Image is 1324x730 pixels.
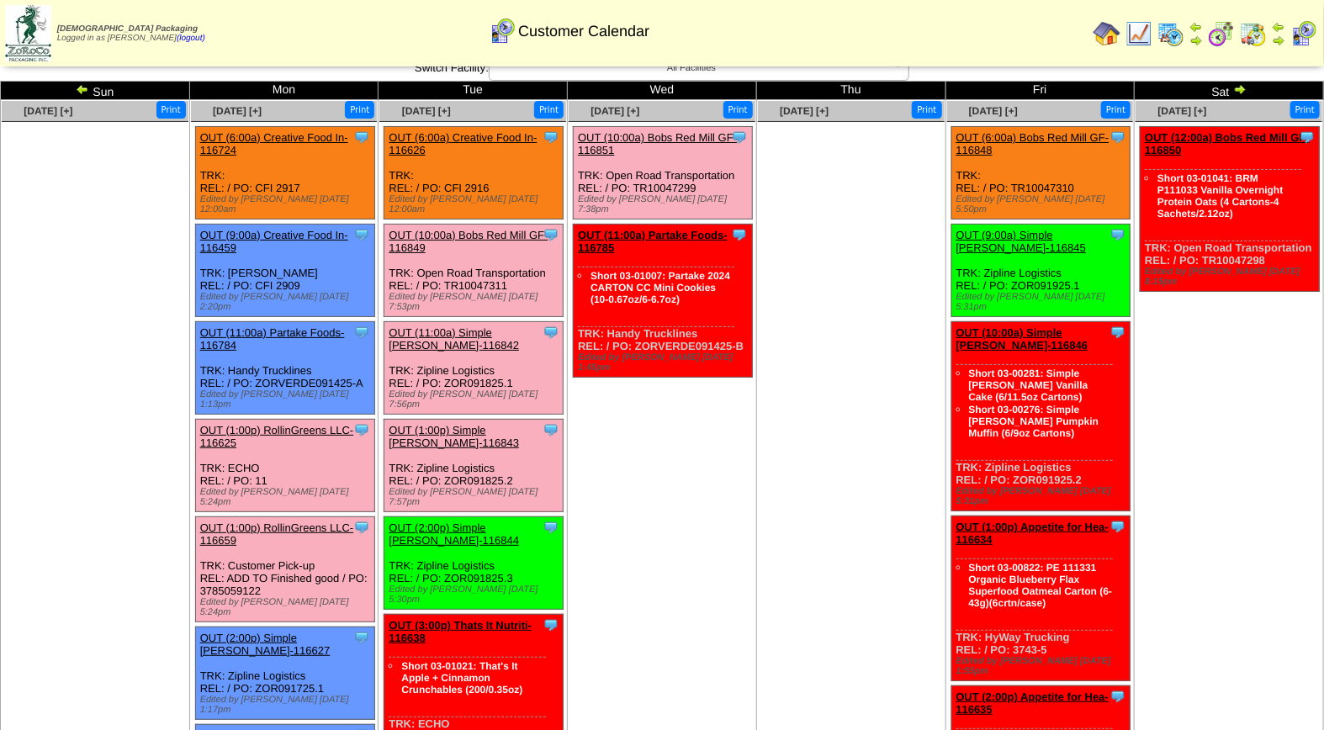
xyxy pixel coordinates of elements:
[384,322,564,415] div: TRK: Zipline Logistics REL: / PO: ZOR091825.1
[189,82,379,100] td: Mon
[956,656,1131,676] div: Edited by [PERSON_NAME] [DATE] 1:55pm
[756,82,945,100] td: Thu
[956,326,1088,352] a: OUT (10:00a) Simple [PERSON_NAME]-116846
[912,101,941,119] button: Print
[731,226,748,243] img: Tooltip
[945,82,1135,100] td: Fri
[195,127,374,220] div: TRK: REL: / PO: CFI 2917
[969,562,1113,609] a: Short 03-00822: PE 111331 Organic Blueberry Flax Superfood Oatmeal Carton (6-43g)(6crtn/case)
[951,322,1131,511] div: TRK: Zipline Logistics REL: / PO: ZOR091925.2
[591,105,639,117] a: [DATE] [+]
[177,34,205,43] a: (logout)
[543,226,559,243] img: Tooltip
[353,324,370,341] img: Tooltip
[956,292,1131,312] div: Edited by [PERSON_NAME] [DATE] 5:31pm
[379,82,568,100] td: Tue
[543,324,559,341] img: Tooltip
[384,517,564,610] div: TRK: Zipline Logistics REL: / PO: ZOR091825.3
[195,420,374,512] div: TRK: ECHO REL: / PO: 11
[956,690,1110,716] a: OUT (2:00p) Appetite for Hea-116635
[1158,105,1207,117] a: [DATE] [+]
[200,194,374,214] div: Edited by [PERSON_NAME] [DATE] 12:00am
[1240,20,1267,47] img: calendarinout.gif
[1189,20,1203,34] img: arrowleft.gif
[389,487,563,507] div: Edited by [PERSON_NAME] [DATE] 7:57pm
[574,127,753,220] div: TRK: Open Road Transportation REL: / PO: TR10047299
[345,101,374,119] button: Print
[591,270,730,305] a: Short 03-01007: Partake 2024 CARTON CC Mini Cookies (10-0.67oz/6-6.7oz)
[1135,82,1324,100] td: Sat
[200,326,345,352] a: OUT (11:00a) Partake Foods-116784
[1094,20,1120,47] img: home.gif
[389,229,548,254] a: OUT (10:00a) Bobs Red Mill GF-116849
[389,521,519,547] a: OUT (2:00p) Simple [PERSON_NAME]-116844
[1157,172,1283,220] a: Short 03-01041: BRM P111033 Vanilla Overnight Protein Oats (4 Cartons-4 Sachets/2.12oz)
[384,127,564,220] div: TRK: REL: / PO: CFI 2916
[389,585,563,605] div: Edited by [PERSON_NAME] [DATE] 5:30pm
[969,105,1018,117] a: [DATE] [+]
[156,101,186,119] button: Print
[731,129,748,145] img: Tooltip
[200,131,348,156] a: OUT (6:00a) Creative Food In-116724
[969,404,1099,439] a: Short 03-00276: Simple [PERSON_NAME] Pumpkin Muffin (6/9oz Cartons)
[195,225,374,317] div: TRK: [PERSON_NAME] REL: / PO: CFI 2909
[723,101,753,119] button: Print
[389,389,563,410] div: Edited by [PERSON_NAME] [DATE] 7:56pm
[969,368,1088,403] a: Short 03-00281: Simple [PERSON_NAME] Vanilla Cake (6/11.5oz Cartons)
[213,105,262,117] a: [DATE] [+]
[401,660,522,696] a: Short 03-01021: That's It Apple + Cinnamon Crunchables (200/0.35oz)
[200,229,348,254] a: OUT (9:00a) Creative Food In-116459
[951,225,1131,317] div: TRK: Zipline Logistics REL: / PO: ZOR091925.1
[574,225,753,378] div: TRK: Handy Trucklines REL: / PO: ZORVERDE091425-B
[568,82,757,100] td: Wed
[389,326,519,352] a: OUT (11:00a) Simple [PERSON_NAME]-116842
[402,105,451,117] span: [DATE] [+]
[543,421,559,438] img: Tooltip
[195,627,374,720] div: TRK: Zipline Logistics REL: / PO: ZOR091725.1
[1125,20,1152,47] img: line_graph.gif
[956,229,1087,254] a: OUT (9:00a) Simple [PERSON_NAME]-116845
[200,695,374,715] div: Edited by [PERSON_NAME] [DATE] 1:17pm
[578,352,752,373] div: Edited by [PERSON_NAME] [DATE] 1:45pm
[200,424,354,449] a: OUT (1:00p) RollinGreens LLC-116625
[24,105,72,117] a: [DATE] [+]
[956,521,1110,546] a: OUT (1:00p) Appetite for Hea-116634
[1157,20,1184,47] img: calendarprod.gif
[1272,20,1285,34] img: arrowleft.gif
[1110,688,1126,705] img: Tooltip
[489,18,516,45] img: calendarcustomer.gif
[1290,101,1320,119] button: Print
[543,519,559,536] img: Tooltip
[200,597,374,617] div: Edited by [PERSON_NAME] [DATE] 5:24pm
[389,619,532,644] a: OUT (3:00p) Thats It Nutriti-116638
[353,421,370,438] img: Tooltip
[200,487,374,507] div: Edited by [PERSON_NAME] [DATE] 5:24pm
[389,131,537,156] a: OUT (6:00a) Creative Food In-116626
[1299,129,1316,145] img: Tooltip
[57,24,198,34] span: [DEMOGRAPHIC_DATA] Packaging
[534,101,564,119] button: Print
[951,516,1131,681] div: TRK: HyWay Trucking REL: / PO: 3743-5
[578,131,737,156] a: OUT (10:00a) Bobs Red Mill GF-116851
[57,24,205,43] span: Logged in as [PERSON_NAME]
[389,194,563,214] div: Edited by [PERSON_NAME] [DATE] 12:00am
[956,131,1110,156] a: OUT (6:00a) Bobs Red Mill GF-116848
[200,389,374,410] div: Edited by [PERSON_NAME] [DATE] 1:13pm
[1145,267,1319,287] div: Edited by [PERSON_NAME] [DATE] 8:15pm
[353,129,370,145] img: Tooltip
[1101,101,1131,119] button: Print
[578,194,752,214] div: Edited by [PERSON_NAME] [DATE] 7:38pm
[200,521,354,547] a: OUT (1:00p) RollinGreens LLC-116659
[956,486,1131,506] div: Edited by [PERSON_NAME] [DATE] 5:31pm
[1,82,190,100] td: Sun
[543,129,559,145] img: Tooltip
[951,127,1131,220] div: TRK: REL: / PO: TR10047310
[578,229,728,254] a: OUT (11:00a) Partake Foods-116785
[353,629,370,646] img: Tooltip
[389,292,563,312] div: Edited by [PERSON_NAME] [DATE] 7:53pm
